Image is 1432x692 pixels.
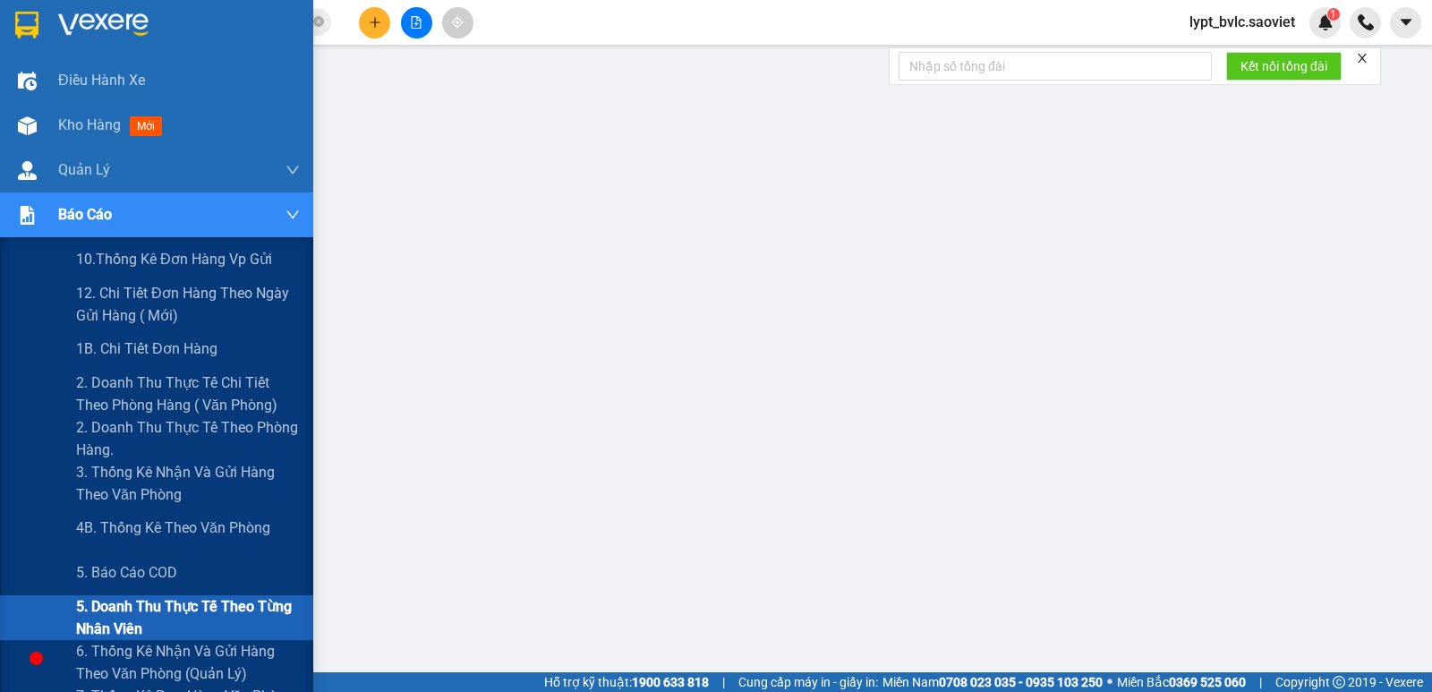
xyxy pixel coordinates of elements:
[15,12,38,38] img: logo-vxr
[1259,672,1262,692] span: |
[76,640,300,685] span: 6. Thống kê nhận và gửi hàng theo văn phòng (quản lý)
[1356,52,1368,64] span: close
[410,16,422,29] span: file-add
[58,116,121,133] span: Kho hàng
[313,14,324,31] span: close-circle
[286,163,300,177] span: down
[1398,14,1414,30] span: caret-down
[899,52,1212,81] input: Nhập số tổng đài
[1107,679,1112,686] span: ⚪️
[544,672,709,692] span: Hỗ trợ kỹ thuật:
[369,16,381,29] span: plus
[76,517,270,539] span: 4B. Thống kê theo văn phòng
[1358,14,1374,30] img: phone-icon
[286,208,300,222] span: down
[632,675,709,689] strong: 1900 633 818
[722,672,725,692] span: |
[76,561,177,584] span: 5. Báo cáo COD
[313,16,324,27] span: close-circle
[882,672,1103,692] span: Miền Nam
[1226,52,1342,81] button: Kết nối tổng đài
[1333,676,1345,688] span: copyright
[738,672,878,692] span: Cung cấp máy in - giấy in:
[76,461,300,506] span: 3. Thống kê nhận và gửi hàng theo văn phòng
[1240,56,1327,76] span: Kết nối tổng đài
[1169,675,1246,689] strong: 0369 525 060
[18,206,37,225] img: solution-icon
[1117,672,1246,692] span: Miền Bắc
[451,16,464,29] span: aim
[18,72,37,90] img: warehouse-icon
[1330,8,1336,21] span: 1
[76,282,300,327] span: 12. Chi tiết đơn hàng theo ngày gửi hàng ( mới)
[1175,11,1309,33] span: lypt_bvlc.saoviet
[18,116,37,135] img: warehouse-icon
[58,69,145,91] span: Điều hành xe
[58,203,112,226] span: Báo cáo
[18,161,37,180] img: warehouse-icon
[76,372,300,416] span: 2. Doanh thu thực tế chi tiết theo phòng hàng ( văn phòng)
[76,595,300,640] span: 5. Doanh thu thực tế theo từng nhân viên
[359,7,390,38] button: plus
[1327,8,1340,21] sup: 1
[76,337,217,360] span: 1B. Chi tiết đơn hàng
[76,248,272,270] span: 10.Thống kê đơn hàng vp gửi
[76,416,300,461] span: 2. Doanh thu thực tế theo phòng hàng.
[401,7,432,38] button: file-add
[1390,7,1421,38] button: caret-down
[442,7,473,38] button: aim
[939,675,1103,689] strong: 0708 023 035 - 0935 103 250
[130,116,162,136] span: mới
[1317,14,1334,30] img: icon-new-feature
[58,158,110,181] span: Quản Lý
